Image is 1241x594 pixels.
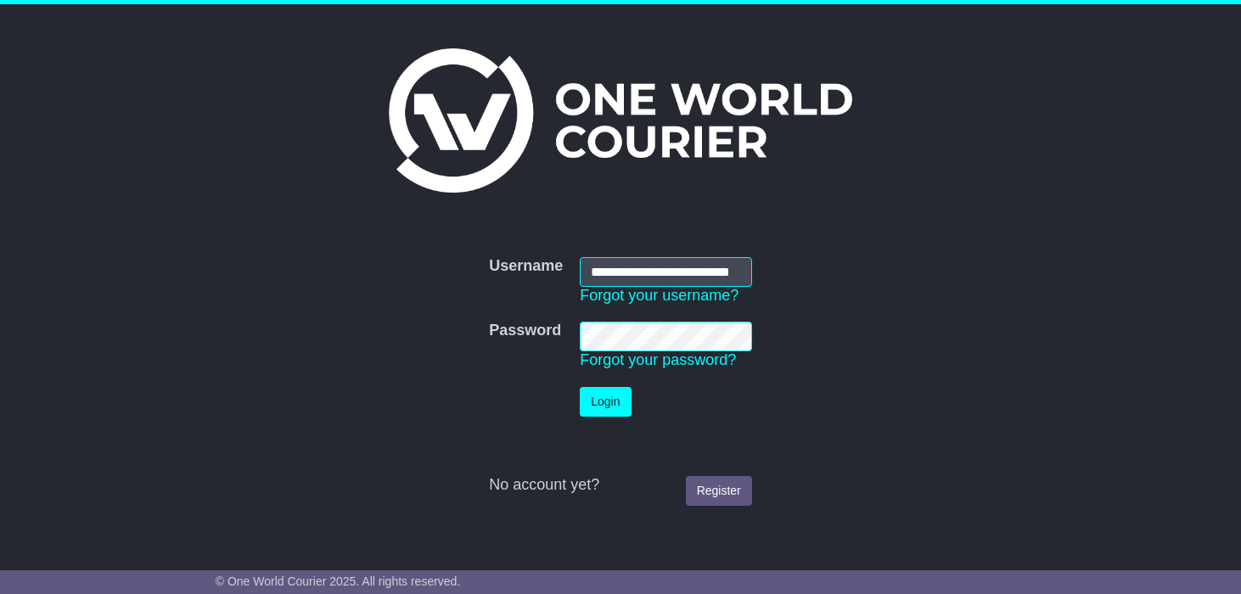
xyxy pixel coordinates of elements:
label: Username [489,257,563,276]
span: © One World Courier 2025. All rights reserved. [216,574,461,588]
a: Register [686,476,752,506]
a: Forgot your password? [580,351,736,368]
a: Forgot your username? [580,287,738,304]
img: One World [389,48,852,193]
label: Password [489,322,561,340]
button: Login [580,387,631,417]
div: No account yet? [489,476,752,495]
